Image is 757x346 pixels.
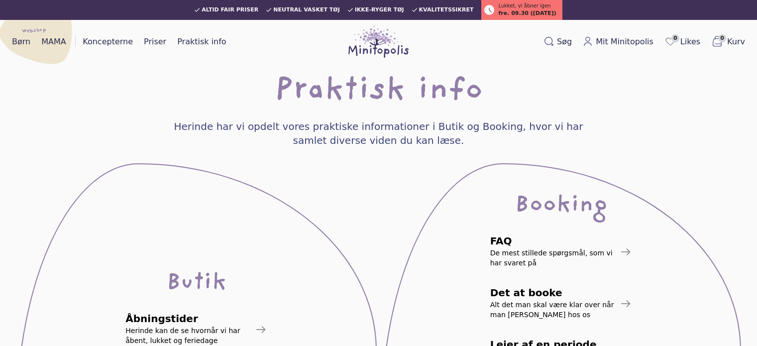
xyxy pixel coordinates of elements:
[596,36,653,48] span: Mit Minitopolis
[727,36,745,48] span: Kurv
[419,7,474,13] span: Kvalitetssikret
[140,34,170,50] a: Priser
[273,7,340,13] span: Neutral vasket tøj
[660,33,704,50] a: 0Likes
[79,34,137,50] a: Koncepterne
[498,2,550,9] span: Lukket, vi åbner igen
[173,34,230,50] a: Praktisk info
[202,7,258,13] span: Altid fair priser
[8,34,34,50] a: Børn
[680,36,700,48] span: Likes
[557,36,572,48] span: Søg
[579,34,657,50] a: Mit Minitopolis
[490,300,616,320] span: Alt det man skal være klar over når man [PERSON_NAME] hos os
[166,274,226,294] div: Butik
[125,314,251,324] span: Åbningstider
[486,284,636,324] a: Det at bookeAlt det man skal være klar over når man [PERSON_NAME] hos os
[274,76,483,108] h1: Praktisk info
[718,34,726,42] span: 0
[156,119,602,147] h4: Herinde har vi opdelt vores praktiske informationer i Butik og Booking, hvor vi har samlet divers...
[490,288,616,298] span: Det at booke
[498,9,556,18] span: fre. 09.30 ([DATE])
[355,7,404,13] span: Ikke-ryger tøj
[348,26,409,58] img: Minitopolis logo
[486,232,636,272] a: FAQDe mest stillede spørgsmål, som vi har svaret på
[490,236,616,246] span: FAQ
[125,326,251,346] span: Herinde kan de se hvornår vi har åbent, lukket og feriedage
[515,196,607,216] div: Booking
[540,34,576,50] button: Søg
[671,34,679,42] span: 0
[707,33,749,50] button: 0Kurv
[37,34,70,50] a: MAMA
[490,248,616,268] span: De mest stillede spørgsmål, som vi har svaret på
